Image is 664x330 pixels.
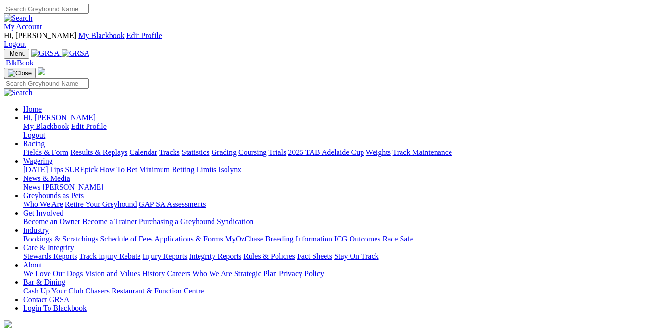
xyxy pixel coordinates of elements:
a: Minimum Betting Limits [139,165,216,174]
a: Trials [268,148,286,156]
a: Schedule of Fees [100,235,152,243]
a: Calendar [129,148,157,156]
a: Coursing [238,148,267,156]
a: 2025 TAB Adelaide Cup [288,148,364,156]
a: Grading [212,148,237,156]
a: Care & Integrity [23,243,74,252]
a: Logout [23,131,45,139]
a: Bookings & Scratchings [23,235,98,243]
a: Statistics [182,148,210,156]
input: Search [4,78,89,89]
a: Hi, [PERSON_NAME] [23,114,98,122]
a: [PERSON_NAME] [42,183,103,191]
span: Menu [10,50,25,57]
img: Search [4,14,33,23]
a: Fields & Form [23,148,68,156]
a: Login To Blackbook [23,304,87,312]
a: Cash Up Your Club [23,287,83,295]
a: My Account [4,23,42,31]
a: Careers [167,269,190,278]
div: My Account [4,31,660,49]
a: Tracks [159,148,180,156]
div: Industry [23,235,660,243]
a: Stewards Reports [23,252,77,260]
a: News & Media [23,174,70,182]
a: Rules & Policies [243,252,295,260]
a: Injury Reports [142,252,187,260]
img: logo-grsa-white.png [38,67,45,75]
a: Wagering [23,157,53,165]
a: Become a Trainer [82,217,137,226]
a: About [23,261,42,269]
div: About [23,269,660,278]
div: Greyhounds as Pets [23,200,660,209]
img: Search [4,89,33,97]
a: Who We Are [192,269,232,278]
a: Race Safe [382,235,413,243]
a: My Blackbook [23,122,69,130]
span: Hi, [PERSON_NAME] [4,31,76,39]
a: Applications & Forms [154,235,223,243]
a: Isolynx [218,165,241,174]
div: Hi, [PERSON_NAME] [23,122,660,140]
a: Industry [23,226,49,234]
div: News & Media [23,183,660,191]
a: History [142,269,165,278]
img: GRSA [62,49,90,58]
a: Integrity Reports [189,252,241,260]
span: BlkBook [6,59,34,67]
button: Toggle navigation [4,68,36,78]
a: Edit Profile [126,31,162,39]
button: Toggle navigation [4,49,29,59]
a: Bar & Dining [23,278,65,286]
a: [DATE] Tips [23,165,63,174]
a: Weights [366,148,391,156]
a: BlkBook [4,59,34,67]
div: Bar & Dining [23,287,660,295]
a: Vision and Values [85,269,140,278]
div: Racing [23,148,660,157]
a: Results & Replays [70,148,127,156]
a: Privacy Policy [279,269,324,278]
img: GRSA [31,49,60,58]
a: Breeding Information [265,235,332,243]
a: Greyhounds as Pets [23,191,84,200]
span: Hi, [PERSON_NAME] [23,114,96,122]
a: Edit Profile [71,122,107,130]
div: Care & Integrity [23,252,660,261]
input: Search [4,4,89,14]
a: Get Involved [23,209,63,217]
a: Who We Are [23,200,63,208]
a: Purchasing a Greyhound [139,217,215,226]
a: My Blackbook [78,31,125,39]
a: Chasers Restaurant & Function Centre [85,287,204,295]
div: Wagering [23,165,660,174]
a: Track Injury Rebate [79,252,140,260]
a: Fact Sheets [297,252,332,260]
a: GAP SA Assessments [139,200,206,208]
a: We Love Our Dogs [23,269,83,278]
a: Stay On Track [334,252,378,260]
a: How To Bet [100,165,138,174]
a: Logout [4,40,26,48]
a: Racing [23,140,45,148]
a: MyOzChase [225,235,263,243]
a: Become an Owner [23,217,80,226]
img: logo-grsa-white.png [4,320,12,328]
a: News [23,183,40,191]
div: Get Involved [23,217,660,226]
a: Home [23,105,42,113]
a: Strategic Plan [234,269,277,278]
a: Contact GRSA [23,295,69,304]
a: Track Maintenance [393,148,452,156]
a: ICG Outcomes [334,235,380,243]
a: Syndication [217,217,253,226]
img: Close [8,69,32,77]
a: Retire Your Greyhound [65,200,137,208]
a: SUREpick [65,165,98,174]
